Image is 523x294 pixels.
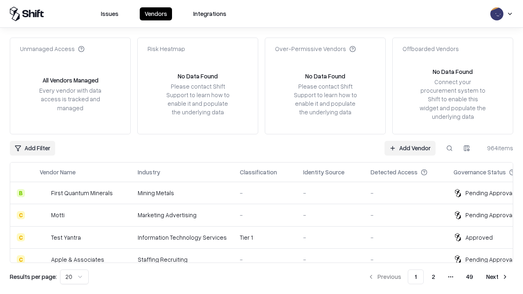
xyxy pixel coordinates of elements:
a: Add Vendor [384,141,436,156]
button: Next [481,269,513,284]
div: No Data Found [178,72,218,80]
img: Test Yantra [40,233,48,241]
div: Staffing Recruiting [138,255,227,264]
button: Vendors [140,7,172,20]
button: 1 [408,269,424,284]
div: Offboarded Vendors [402,45,459,53]
button: Integrations [188,7,231,20]
div: Classification [240,168,277,176]
div: 964 items [481,144,513,152]
button: Issues [96,7,123,20]
div: Every vendor with data access is tracked and managed [36,86,104,112]
div: - [303,255,358,264]
div: First Quantum Minerals [51,189,113,197]
div: C [17,233,25,241]
div: Information Technology Services [138,233,227,242]
img: Motti [40,211,48,219]
div: Marketing Advertising [138,211,227,219]
button: Add Filter [10,141,55,156]
div: Apple & Associates [51,255,104,264]
div: Pending Approval [465,189,514,197]
p: Results per page: [10,272,57,281]
div: Pending Approval [465,211,514,219]
div: Please contact Shift Support to learn how to enable it and populate the underlying data [291,82,359,117]
div: - [303,233,358,242]
div: Identity Source [303,168,344,176]
div: Over-Permissive Vendors [275,45,356,53]
div: Please contact Shift Support to learn how to enable it and populate the underlying data [164,82,232,117]
div: Mining Metals [138,189,227,197]
div: - [371,189,440,197]
img: Apple & Associates [40,255,48,263]
div: No Data Found [433,67,473,76]
div: Governance Status [454,168,506,176]
div: B [17,189,25,197]
div: Motti [51,211,65,219]
div: Pending Approval [465,255,514,264]
div: Tier 1 [240,233,290,242]
div: Industry [138,168,160,176]
div: Connect your procurement system to Shift to enable this widget and populate the underlying data [419,78,487,121]
div: C [17,211,25,219]
div: - [240,189,290,197]
button: 2 [425,269,442,284]
div: No Data Found [305,72,345,80]
div: Detected Access [371,168,418,176]
div: - [371,211,440,219]
button: 49 [460,269,480,284]
div: C [17,255,25,263]
div: - [371,255,440,264]
img: First Quantum Minerals [40,189,48,197]
div: Approved [465,233,493,242]
div: - [371,233,440,242]
div: Unmanaged Access [20,45,85,53]
div: - [303,211,358,219]
div: - [240,255,290,264]
div: - [240,211,290,219]
div: Test Yantra [51,233,81,242]
nav: pagination [363,269,513,284]
div: All Vendors Managed [42,76,98,85]
div: Vendor Name [40,168,76,176]
div: - [303,189,358,197]
div: Risk Heatmap [148,45,185,53]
